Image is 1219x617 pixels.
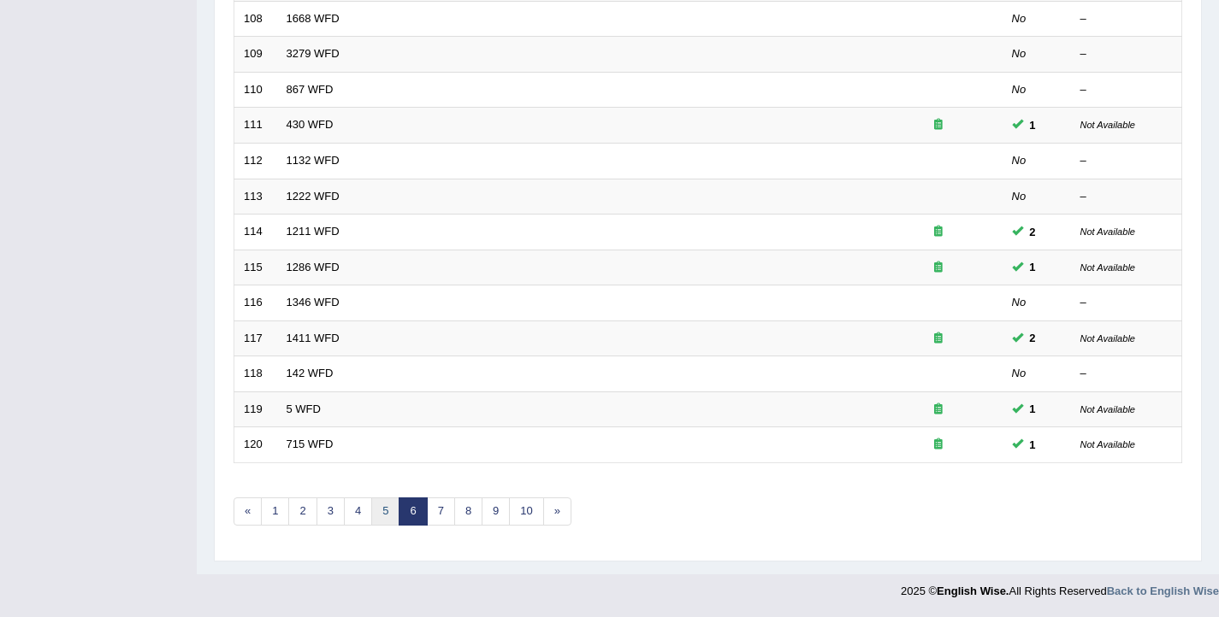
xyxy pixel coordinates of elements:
a: 7 [427,497,455,526]
span: You can still take this question [1023,436,1043,454]
div: – [1080,366,1173,382]
span: You can still take this question [1023,223,1043,241]
small: Not Available [1080,439,1135,450]
a: 5 WFD [287,403,321,415]
div: – [1080,153,1173,169]
a: 1211 WFD [287,225,340,238]
a: 9 [482,497,510,526]
small: Not Available [1080,262,1135,273]
div: Exam occurring question [884,437,993,453]
div: – [1080,11,1173,27]
em: No [1012,296,1027,308]
td: 119 [234,391,277,427]
a: 3 [317,497,345,526]
div: 2025 © All Rights Reserved [901,574,1219,599]
em: No [1012,83,1027,96]
a: 430 WFD [287,118,334,131]
small: Not Available [1080,333,1135,344]
a: 2 [288,497,317,526]
div: Exam occurring question [884,402,993,418]
td: 113 [234,179,277,214]
a: 6 [399,497,427,526]
a: 142 WFD [287,367,334,379]
a: Back to English Wise [1107,585,1219,597]
td: 108 [234,1,277,37]
a: 1411 WFD [287,332,340,344]
span: You can still take this question [1023,400,1043,418]
div: – [1080,189,1173,205]
div: Exam occurring question [884,331,993,347]
em: No [1012,154,1027,167]
span: You can still take this question [1023,258,1043,276]
a: 867 WFD [287,83,334,96]
a: « [234,497,262,526]
a: 1286 WFD [287,261,340,273]
a: 1346 WFD [287,296,340,308]
a: 5 [371,497,399,526]
a: 3279 WFD [287,47,340,60]
td: 114 [234,214,277,250]
a: 8 [454,497,482,526]
td: 111 [234,108,277,144]
td: 112 [234,143,277,179]
td: 117 [234,320,277,356]
a: » [543,497,571,526]
span: You can still take this question [1023,329,1043,347]
div: – [1080,46,1173,62]
span: You can still take this question [1023,116,1043,134]
em: No [1012,367,1027,379]
td: 115 [234,250,277,285]
td: 118 [234,356,277,392]
small: Not Available [1080,120,1135,130]
small: Not Available [1080,226,1135,237]
td: 120 [234,427,277,463]
div: Exam occurring question [884,260,993,276]
a: 1222 WFD [287,190,340,203]
div: Exam occurring question [884,117,993,133]
div: Exam occurring question [884,224,993,240]
em: No [1012,190,1027,203]
td: 109 [234,37,277,73]
a: 715 WFD [287,438,334,450]
td: 116 [234,285,277,321]
div: – [1080,295,1173,311]
small: Not Available [1080,404,1135,414]
a: 4 [344,497,372,526]
div: – [1080,82,1173,98]
td: 110 [234,72,277,108]
a: 1668 WFD [287,12,340,25]
a: 10 [509,497,543,526]
strong: English Wise. [937,585,1009,597]
a: 1132 WFD [287,154,340,167]
a: 1 [261,497,289,526]
em: No [1012,12,1027,25]
em: No [1012,47,1027,60]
